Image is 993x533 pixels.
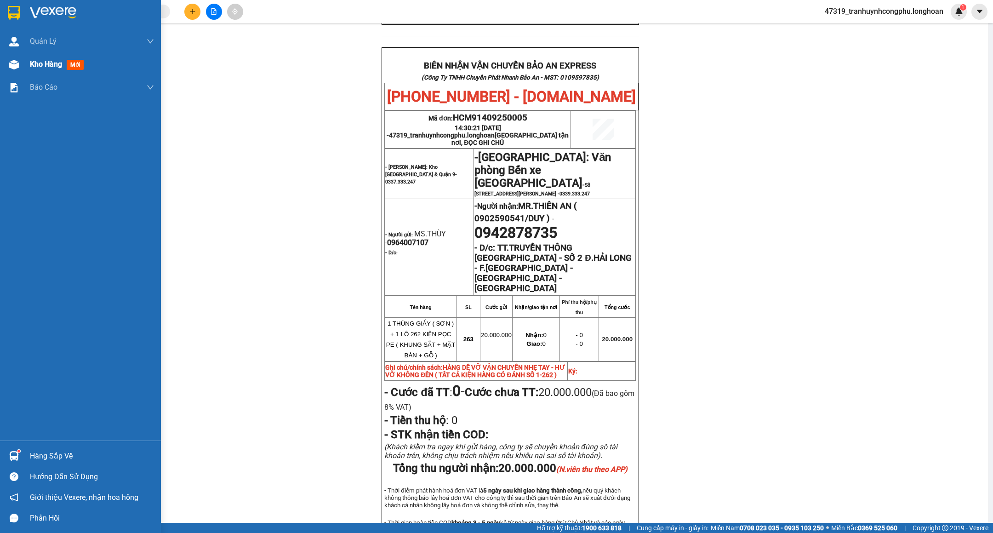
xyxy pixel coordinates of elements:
[384,414,457,427] span: :
[227,4,243,20] button: aim
[465,386,538,399] strong: Cước chưa TT:
[960,4,966,11] sup: 1
[474,201,576,224] strong: -
[451,132,569,146] span: [GEOGRAPHIC_DATA] tận nơi, ĐỌC GHI CHÚ
[971,4,987,20] button: caret-down
[384,428,488,441] span: - STK nhận tiền COD:
[410,304,431,310] strong: Tên hàng
[463,336,474,343] span: 263
[384,386,450,399] strong: - Cước đã TT
[576,340,583,347] span: - 0
[9,83,19,92] img: solution-icon
[562,299,597,315] strong: Phí thu hộ/phụ thu
[385,364,565,378] strong: Ghi chú/chính sách:
[526,340,542,347] strong: Giao:
[556,465,628,474] em: (N.viên thu theo APP)
[451,519,500,526] strong: khoảng 3 - 5 ngày
[858,524,897,532] strong: 0369 525 060
[582,524,622,532] strong: 1900 633 818
[831,523,897,533] span: Miền Bắc
[17,450,20,453] sup: 1
[453,113,527,123] span: HCM91409250005
[628,523,630,533] span: |
[386,320,456,359] span: 1 THÙNG GIẤY ( SƠN ) + 1 LÔ 262 KIỆN PỌC PE ( KHUNG SẮT + MẶT BÀN + GỖ )
[481,332,512,338] span: 20.000.000
[211,8,217,15] span: file-add
[385,364,565,378] span: HÀNG DỄ VỠ VẬN CHUYỂN NHẸ TAY - HƯ VỠ KHÔNG ĐỀN ( TẤT CẢ KIỆN HÀNG CÓ ĐÁNH SỐ 1-262 )
[483,487,582,494] strong: 5 ngày sau khi giao hàng thành công,
[474,202,576,223] span: Người nhận:
[474,201,576,224] span: MR.THIÊN AN ( 0902590541/DUY )
[637,523,708,533] span: Cung cấp máy in - giấy in:
[474,243,495,253] strong: - D/c:
[30,449,154,463] div: Hàng sắp về
[559,191,590,197] span: 0339.333.247
[428,115,527,122] span: Mã đơn:
[526,340,545,347] span: 0
[384,414,446,427] strong: - Tiền thu hộ
[389,132,569,146] span: 47319_tranhuynhcongphu.longhoan
[30,60,62,69] span: Kho hàng
[605,304,630,310] strong: Tổng cước
[10,493,18,502] span: notification
[602,336,633,343] span: 20.000.000
[387,238,428,247] span: 0964007107
[525,332,547,338] span: 0
[385,250,398,256] strong: - D/c:
[385,164,457,185] span: - [PERSON_NAME]: Kho [GEOGRAPHIC_DATA] & Quận 9-
[206,4,222,20] button: file-add
[424,61,596,71] strong: BIÊN NHẬN VẬN CHUYỂN BẢO AN EXPRESS
[955,7,963,16] img: icon-new-feature
[537,523,622,533] span: Hỗ trợ kỹ thuật:
[961,4,964,11] span: 1
[740,524,824,532] strong: 0708 023 035 - 0935 103 250
[9,451,19,461] img: warehouse-icon
[498,462,628,475] span: 20.000.000
[422,74,599,81] strong: (Công Ty TNHH Chuyển Phát Nhanh Bảo An - MST: 0109597835)
[9,60,19,69] img: warehouse-icon
[550,214,554,223] span: -
[485,304,507,310] strong: Cước gửi
[474,224,557,241] span: 0942878735
[385,179,416,185] span: 0337.333.247
[474,243,631,293] strong: TT.TRUYỀN THÔNG [GEOGRAPHIC_DATA] - SỐ 2 Đ.HẢI LONG - F.[GEOGRAPHIC_DATA] - [GEOGRAPHIC_DATA] - [...
[30,35,57,47] span: Quản Lý
[30,470,154,484] div: Hướng dẫn sử dụng
[10,514,18,522] span: message
[474,151,611,189] span: [GEOGRAPHIC_DATA]: Văn phòng Bến xe [GEOGRAPHIC_DATA]
[452,382,465,400] span: -
[184,4,200,20] button: plus
[568,367,577,375] strong: Ký:
[30,492,138,503] span: Giới thiệu Vexere, nhận hoa hồng
[384,389,634,412] span: (Đã bao gồm 8% VAT)
[30,81,57,93] span: Báo cáo
[384,386,465,399] span: :
[393,462,628,475] span: Tổng thu người nhận:
[904,523,906,533] span: |
[465,304,472,310] strong: SL
[387,88,636,105] span: [PHONE_NUMBER] - [DOMAIN_NAME]
[976,7,984,16] span: caret-down
[384,487,630,509] span: - Thời điểm phát hành hoá đơn VAT là nếu quý khách không thông báo lấy hoá đơn VAT cho công ty th...
[817,6,951,17] span: 47319_tranhuynhcongphu.longhoan
[8,6,20,20] img: logo-vxr
[576,332,583,338] span: - 0
[67,60,84,70] span: mới
[232,8,238,15] span: aim
[385,232,413,238] strong: - Người gửi:
[385,229,446,247] span: MS.THÙY -
[384,442,617,460] span: (Khách kiểm tra ngay khi gửi hàng, công ty sẽ chuyển khoản đúng số tài khoản trên, không chịu trá...
[826,526,829,530] span: ⚪️
[449,414,457,427] span: 0
[452,382,461,400] strong: 0
[474,155,611,197] span: -
[942,525,948,531] span: copyright
[46,36,178,71] span: [PHONE_NUMBER] - [DOMAIN_NAME]
[387,124,569,146] span: 14:30:21 [DATE] -
[9,37,19,46] img: warehouse-icon
[711,523,824,533] span: Miền Nam
[22,26,200,33] strong: (Công Ty TNHH Chuyển Phát Nhanh Bảo An - MST: 0109597835)
[10,472,18,481] span: question-circle
[189,8,196,15] span: plus
[525,332,543,338] strong: Nhận:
